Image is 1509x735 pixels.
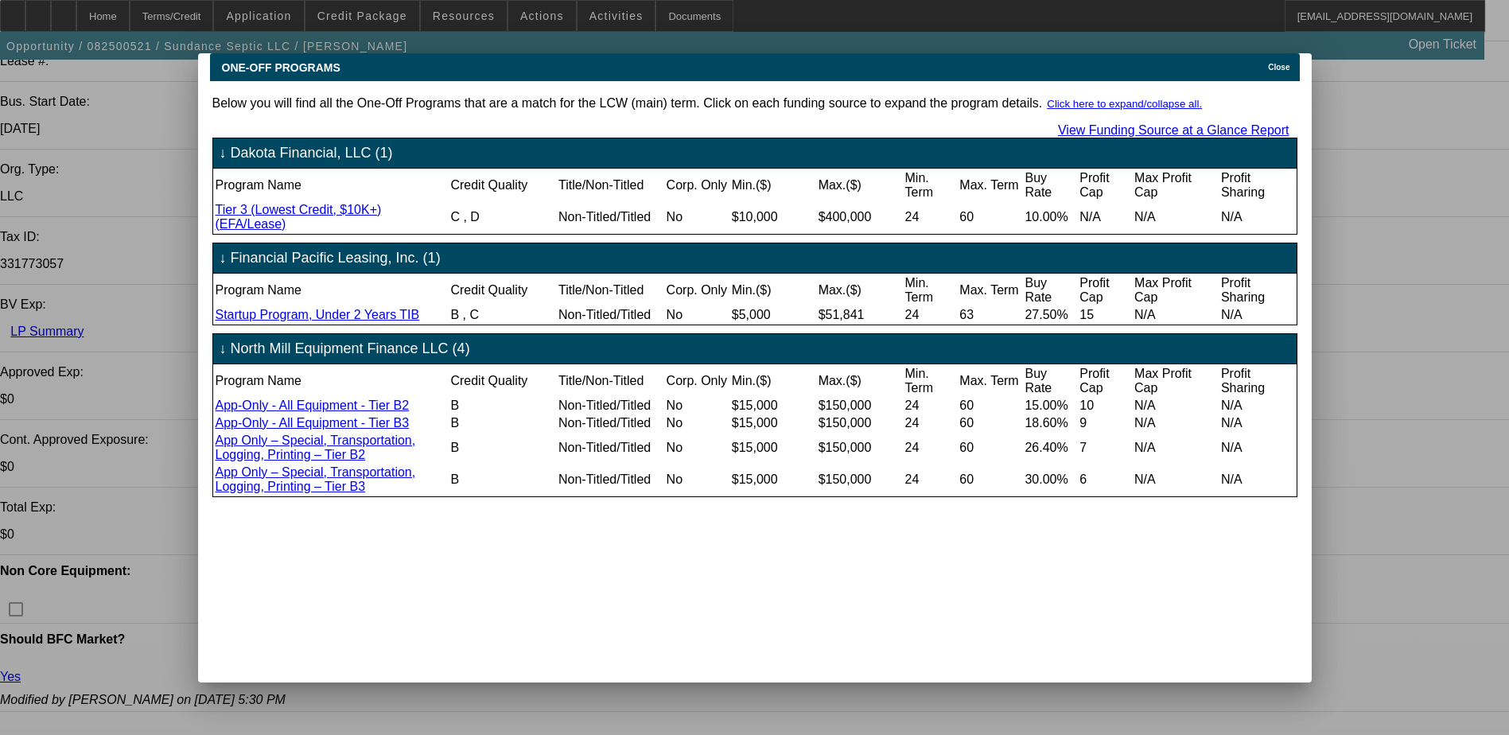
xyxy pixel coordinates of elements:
[731,275,816,305] td: Min.($)
[216,399,410,412] a: App-Only - All Equipment - Tier B2
[1079,398,1132,414] td: 10
[731,170,816,200] td: Min.($)
[666,170,729,200] td: Corp. Only
[450,308,459,321] span: B
[1079,433,1132,463] td: 7
[1134,202,1219,232] td: N/A
[1024,275,1077,305] td: Buy Rate
[216,308,420,321] a: Startup Program, Under 2 Years TIB
[959,465,1022,495] td: 60
[904,366,958,396] td: Min. Term
[1268,63,1289,72] span: Close
[904,465,958,495] td: 24
[731,202,816,232] td: $10,000
[1134,415,1219,431] td: N/A
[904,415,958,431] td: 24
[1079,170,1132,200] td: Profit Cap
[1134,398,1219,414] td: N/A
[216,465,416,493] a: App Only – Special, Transportation, Logging, Printing – Tier B3
[666,398,729,414] td: No
[1024,307,1077,323] td: 27.50%
[450,441,459,454] span: B
[449,170,556,200] td: Credit Quality
[1079,366,1132,396] td: Profit Cap
[904,202,958,232] td: 24
[731,465,816,495] td: $15,000
[215,366,449,396] td: Program Name
[1024,366,1077,396] td: Buy Rate
[1220,366,1295,396] td: Profit Sharing
[1024,415,1077,431] td: 18.60%
[558,307,664,323] td: Non-Titled/Titled
[1024,398,1077,414] td: 15.00%
[220,250,227,266] span: ↓
[215,275,449,305] td: Program Name
[731,307,816,323] td: $5,000
[220,340,227,357] span: ↓
[1134,433,1219,463] td: N/A
[1220,275,1295,305] td: Profit Sharing
[959,398,1022,414] td: 60
[959,307,1022,323] td: 63
[216,203,382,231] a: Tier 3 (Lowest Credit, $10K+) (EFA/Lease)
[1134,275,1219,305] td: Max Profit Cap
[904,275,958,305] td: Min. Term
[1079,275,1132,305] td: Profit Cap
[904,398,958,414] td: 24
[1079,307,1132,323] td: 15
[959,366,1022,396] td: Max. Term
[1220,307,1295,323] td: N/A
[731,433,816,463] td: $15,000
[818,415,903,431] td: $150,000
[215,170,449,200] td: Program Name
[1058,123,1289,137] a: View Funding Source at a Glance Report
[959,415,1022,431] td: 60
[1134,307,1219,323] td: N/A
[231,145,393,161] span: Dakota Financial, LLC (1)
[1024,465,1077,495] td: 30.00%
[1220,415,1295,431] td: N/A
[463,210,466,224] span: ,
[818,307,903,323] td: $51,841
[666,433,729,463] td: No
[1220,170,1295,200] td: Profit Sharing
[818,202,903,232] td: $400,000
[558,170,664,200] td: Title/Non-Titled
[818,170,903,200] td: Max.($)
[212,96,1297,111] p: Below you will find all the One-Off Programs that are a match for the LCW (main) term. Click on e...
[1024,170,1077,200] td: Buy Rate
[818,465,903,495] td: $150,000
[450,416,459,430] span: B
[1134,366,1219,396] td: Max Profit Cap
[666,366,729,396] td: Corp. Only
[818,366,903,396] td: Max.($)
[1024,202,1077,232] td: 10.00%
[666,415,729,431] td: No
[666,465,729,495] td: No
[1079,202,1132,232] td: N/A
[449,275,556,305] td: Credit Quality
[1220,202,1295,232] td: N/A
[558,275,664,305] td: Title/Non-Titled
[470,210,480,224] span: D
[558,465,664,495] td: Non-Titled/Titled
[1134,170,1219,200] td: Max Profit Cap
[450,399,459,412] span: B
[220,145,227,161] span: ↓
[666,307,729,323] td: No
[959,275,1022,305] td: Max. Term
[222,61,340,74] span: ONE-OFF PROGRAMS
[818,433,903,463] td: $150,000
[959,170,1022,200] td: Max. Term
[558,415,664,431] td: Non-Titled/Titled
[450,210,460,224] span: C
[1042,97,1207,111] button: Click here to expand/collapse all.
[731,366,816,396] td: Min.($)
[959,202,1022,232] td: 60
[558,398,664,414] td: Non-Titled/Titled
[1024,433,1077,463] td: 26.40%
[904,170,958,200] td: Min. Term
[959,433,1022,463] td: 60
[1079,415,1132,431] td: 9
[731,398,816,414] td: $15,000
